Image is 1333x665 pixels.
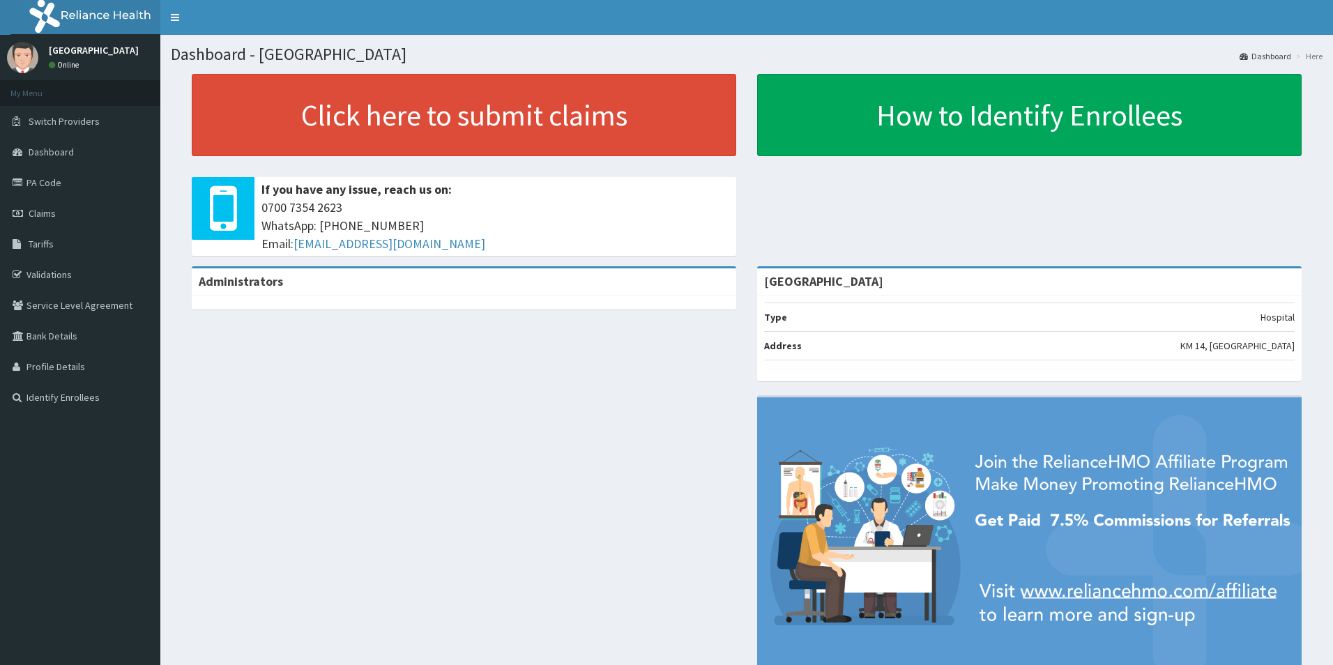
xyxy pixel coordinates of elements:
img: User Image [7,42,38,73]
b: Administrators [199,273,283,289]
b: Type [764,311,787,323]
a: [EMAIL_ADDRESS][DOMAIN_NAME] [294,236,485,252]
span: 0700 7354 2623 WhatsApp: [PHONE_NUMBER] Email: [261,199,729,252]
a: Dashboard [1240,50,1291,62]
p: KM 14, [GEOGRAPHIC_DATA] [1180,339,1295,353]
li: Here [1293,50,1323,62]
strong: [GEOGRAPHIC_DATA] [764,273,883,289]
p: Hospital [1260,310,1295,324]
a: How to Identify Enrollees [757,74,1302,156]
b: Address [764,339,802,352]
span: Switch Providers [29,115,100,128]
h1: Dashboard - [GEOGRAPHIC_DATA] [171,45,1323,63]
span: Tariffs [29,238,54,250]
span: Claims [29,207,56,220]
b: If you have any issue, reach us on: [261,181,452,197]
p: [GEOGRAPHIC_DATA] [49,45,139,55]
a: Click here to submit claims [192,74,736,156]
a: Online [49,60,82,70]
span: Dashboard [29,146,74,158]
